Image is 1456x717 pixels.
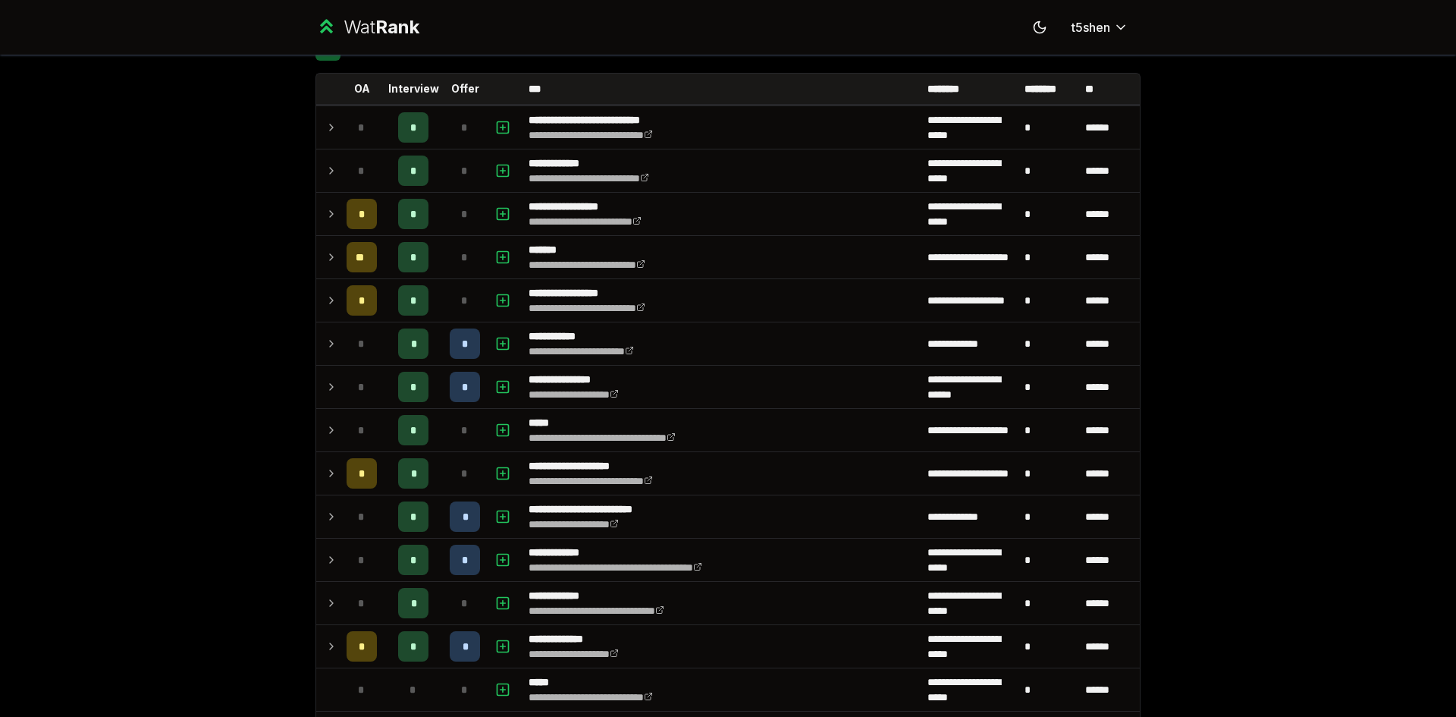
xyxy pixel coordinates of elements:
[354,81,370,96] p: OA
[451,81,479,96] p: Offer
[1072,18,1110,36] span: t5shen
[388,81,439,96] p: Interview
[315,15,419,39] a: WatRank
[344,15,419,39] div: Wat
[375,16,419,38] span: Rank
[1059,14,1141,41] button: t5shen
